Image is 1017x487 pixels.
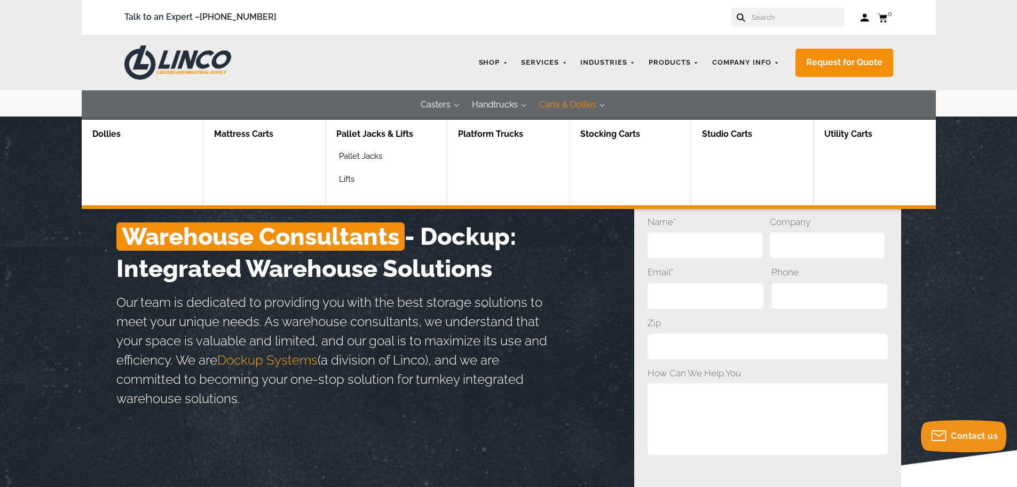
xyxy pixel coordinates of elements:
[648,366,888,381] span: How Can We Help You
[921,420,1006,452] button: Contact us
[410,90,461,120] button: Casters
[795,49,893,77] a: Request for Quote
[516,52,572,73] a: Services
[648,265,764,280] span: Email*
[200,12,277,22] a: [PHONE_NUMBER]
[707,52,785,73] a: Company Info
[951,431,998,441] span: Contact us
[771,265,888,280] span: Phone
[770,233,885,258] input: Company
[648,214,762,229] span: Name*
[888,10,892,18] span: 0
[878,11,893,24] a: 0
[643,52,704,73] a: Products
[116,293,549,408] p: Our team is dedicated to providing you with the best storage solutions to meet your unique needs....
[461,90,529,120] button: Handtrucks
[771,283,888,309] input: Phone
[648,315,888,330] span: Zip
[217,352,318,368] a: Dockup Systems
[770,214,885,229] span: Company
[124,45,231,80] img: LINCO CASTERS & INDUSTRIAL SUPPLY
[751,8,845,27] input: Search
[648,283,764,309] input: Email*
[648,233,762,258] input: Name*
[124,10,277,25] span: Talk to an Expert –
[861,12,870,23] a: Log in
[575,52,641,73] a: Industries
[529,90,607,120] button: Carts & Dollies
[116,222,405,251] span: Warehouse Consultants
[116,221,634,285] h1: - Dockup: Integrated Warehouse Solutions
[648,383,888,454] textarea: How Can We Help You
[648,334,888,359] input: Zip
[474,52,514,73] a: Shop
